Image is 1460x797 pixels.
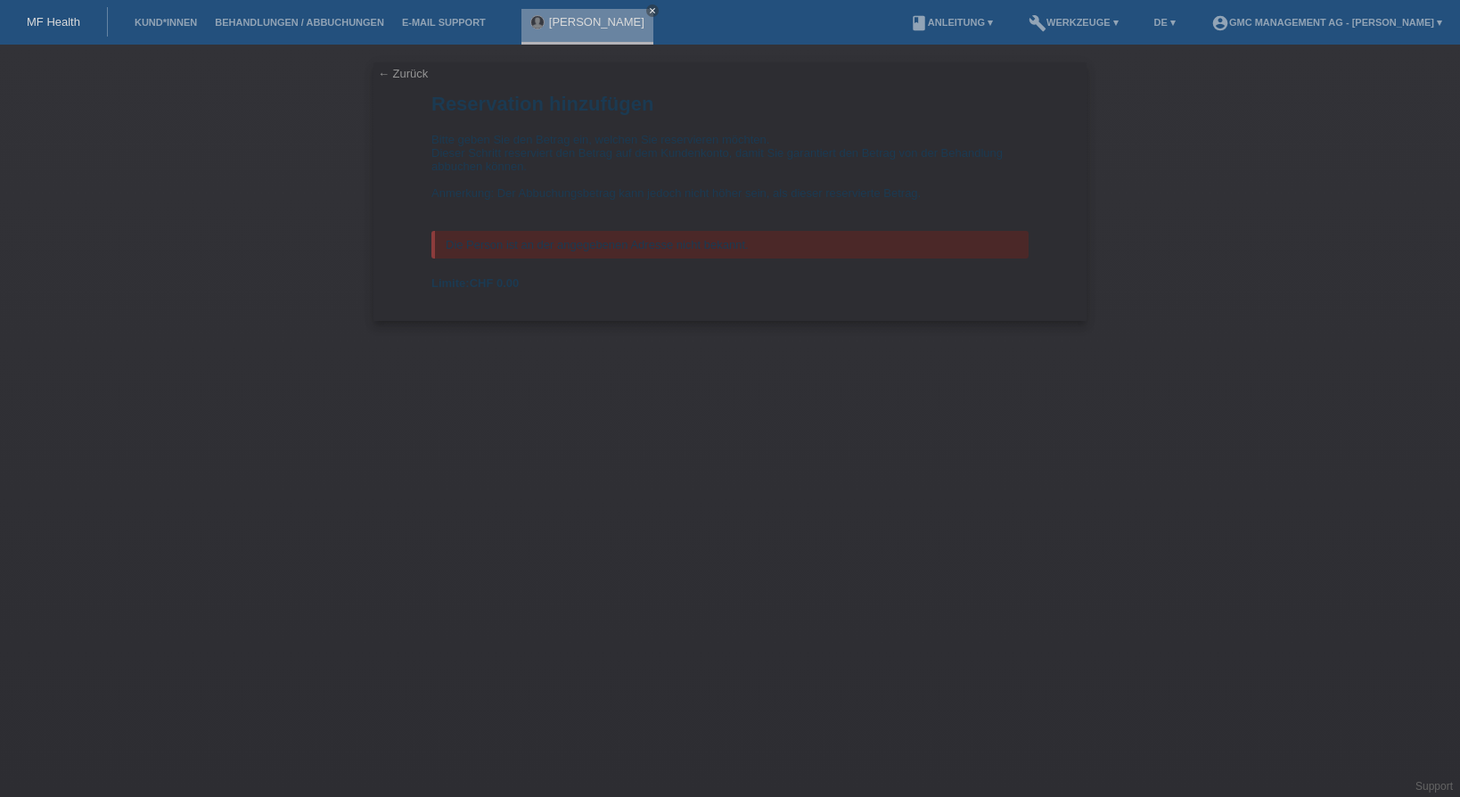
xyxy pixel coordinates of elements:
a: Behandlungen / Abbuchungen [206,17,393,28]
i: account_circle [1211,14,1229,32]
a: Support [1415,780,1453,793]
i: close [648,6,657,15]
a: E-Mail Support [393,17,495,28]
a: Kund*innen [126,17,206,28]
a: close [646,4,659,17]
a: [PERSON_NAME] [549,15,644,29]
a: ← Zurück [378,67,428,80]
a: MF Health [27,15,80,29]
b: Limite: [431,276,519,290]
div: Bitte geben Sie den Betrag ein, welchen Sie reservieren möchten. Dieser Schritt reserviert den Be... [431,133,1029,213]
a: DE ▾ [1145,17,1185,28]
div: Die Person ist an der angegebenen Adresse nicht bekannt. [431,231,1029,259]
i: book [910,14,928,32]
i: build [1029,14,1046,32]
span: CHF 0.00 [470,276,520,290]
a: buildWerkzeuge ▾ [1020,17,1128,28]
h1: Reservation hinzufügen [431,93,1029,115]
a: bookAnleitung ▾ [901,17,1002,28]
a: account_circleGMC Management AG - [PERSON_NAME] ▾ [1202,17,1451,28]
